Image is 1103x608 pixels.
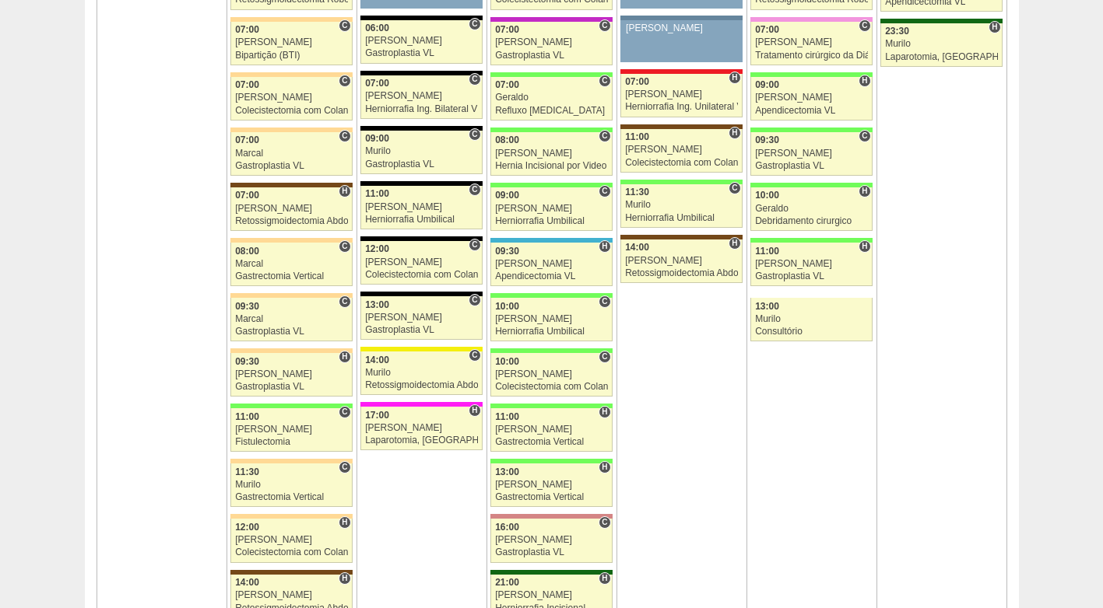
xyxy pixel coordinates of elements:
a: H 13:00 [PERSON_NAME] Gastrectomia Vertical [490,463,612,507]
div: Retossigmoidectomia Abdominal VL [365,380,478,390]
div: [PERSON_NAME] [755,149,868,159]
div: [PERSON_NAME] [365,257,478,267]
span: Consultório [599,351,610,363]
div: [PERSON_NAME] [365,202,478,212]
div: Marcal [235,149,348,159]
div: [PERSON_NAME] [495,480,608,490]
div: Key: Blanc [360,16,482,20]
div: Key: Bartira [230,128,352,132]
div: [PERSON_NAME] [625,145,738,155]
span: 08:00 [495,135,519,145]
a: C 09:30 [PERSON_NAME] Gastroplastia VL [750,132,872,176]
a: H 23:30 Murilo Laparotomia, [GEOGRAPHIC_DATA], Drenagem, Bridas [880,23,1002,67]
div: Key: Brasil [490,459,612,463]
a: C 07:00 [PERSON_NAME] Gastroplastia VL [490,22,612,65]
div: [PERSON_NAME] [495,314,608,324]
div: Key: Brasil [750,72,872,77]
span: Consultório [469,239,480,251]
span: Consultório [599,295,610,308]
a: C 07:00 Marcal Gastroplastia VL [230,132,352,176]
div: [PERSON_NAME] [365,313,478,323]
a: C 07:00 [PERSON_NAME] Bipartição (BTI) [230,22,352,65]
div: [PERSON_NAME] [755,93,868,103]
div: Key: Bartira [230,348,352,353]
span: 14:00 [625,242,649,253]
a: [PERSON_NAME] [620,20,742,62]
div: Key: Brasil [490,293,612,298]
div: Key: Bartira [230,17,352,22]
span: 12:00 [235,522,259,533]
a: C 13:00 [PERSON_NAME] Gastroplastia VL [360,296,482,340]
div: Gastroplastia VL [495,547,608,557]
div: Colecistectomia com Colangiografia VL [235,106,348,116]
span: 10:00 [755,190,779,201]
span: 13:00 [365,299,389,310]
span: 11:00 [625,131,649,142]
span: 09:00 [365,133,389,144]
a: C 07:00 [PERSON_NAME] Herniorrafia Ing. Bilateral VL [360,75,482,119]
div: Key: Blanc [360,236,482,241]
span: Consultório [599,130,610,142]
div: Marcal [235,314,348,324]
span: Consultório [339,240,350,253]
div: Key: Blanc [360,292,482,296]
a: 13:00 Murilo Consultório [750,298,872,341]
a: H 11:00 [PERSON_NAME] Gastrectomia Vertical [490,408,612,452]
div: Murilo [885,39,998,49]
span: Consultório [469,183,480,196]
span: 08:00 [235,246,259,257]
div: Retossigmoidectomia Abdominal VL [235,216,348,226]
span: Hospital [339,572,350,585]
a: H 17:00 [PERSON_NAME] Laparotomia, [GEOGRAPHIC_DATA], Drenagem, Bridas VL [360,407,482,450]
div: Colecistectomia com Colangiografia VL [625,158,738,168]
span: Consultório [339,406,350,418]
div: Gastroplastia VL [235,161,348,171]
div: Key: Bartira [230,293,352,298]
div: Gastrectomia Vertical [235,492,348,502]
div: Consultório [755,327,868,337]
div: Murilo [235,480,348,490]
span: 11:00 [495,411,519,422]
span: 21:00 [495,577,519,588]
span: Hospital [729,72,740,84]
a: C 11:30 Murilo Herniorrafia Umbilical [620,184,742,228]
span: Consultório [469,294,480,306]
span: 23:30 [885,26,909,37]
span: Consultório [859,19,870,32]
div: Gastrectomia Vertical [495,492,608,502]
div: Gastroplastia VL [365,48,478,58]
div: Herniorrafia Ing. Bilateral VL [365,104,478,114]
div: Murilo [625,200,738,210]
div: Key: Santa Maria [880,19,1002,23]
div: Geraldo [755,204,868,214]
a: C 09:00 [PERSON_NAME] Herniorrafia Umbilical [490,187,612,231]
span: 07:00 [495,79,519,90]
span: 13:00 [755,301,779,312]
span: 07:00 [235,24,259,35]
div: Key: Brasil [750,238,872,243]
a: H 09:30 [PERSON_NAME] Gastroplastia VL [230,353,352,397]
div: Key: Brasil [750,183,872,187]
span: Consultório [599,185,610,197]
span: 07:00 [235,79,259,90]
span: 07:00 [495,24,519,35]
span: 10:00 [495,356,519,367]
a: C 08:00 Marcal Gastrectomia Vertical [230,243,352,286]
a: C 11:00 [PERSON_NAME] Fistulectomia [230,408,352,452]
span: 16:00 [495,522,519,533]
span: 09:00 [755,79,779,90]
div: [PERSON_NAME] [495,425,608,435]
div: [PERSON_NAME] [365,423,478,433]
div: Key: Blanc [360,181,482,186]
div: Key: Bartira [230,459,352,463]
div: Laparotomia, [GEOGRAPHIC_DATA], Drenagem, Bridas VL [365,435,478,446]
span: Consultório [599,75,610,87]
div: Key: Brasil [490,348,612,353]
div: Key: Santa Rita [360,347,482,351]
a: H 07:00 [PERSON_NAME] Retossigmoidectomia Abdominal VL [230,187,352,231]
span: Consultório [469,128,480,141]
span: 11:00 [365,188,389,199]
div: Key: Santa Joana [620,124,742,129]
span: 09:30 [235,356,259,367]
a: C 10:00 [PERSON_NAME] Colecistectomia com Colangiografia VL [490,353,612,397]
